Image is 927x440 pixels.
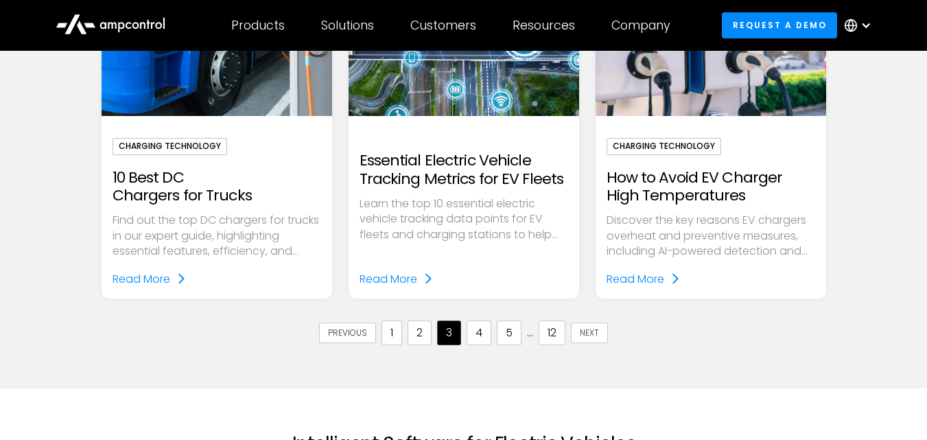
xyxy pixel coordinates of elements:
[513,18,575,33] div: Resources
[527,325,533,340] div: ...
[410,18,476,33] div: Customers
[113,169,321,205] h2: 10 Best DC Chargers for Trucks
[360,196,568,242] p: Learn the top 10 essential electric vehicle tracking data points for EV fleets and charging stati...
[231,18,285,33] div: Products
[321,18,374,33] div: Solutions
[571,323,608,343] a: Next Page
[113,138,227,154] div: Charging Technology
[113,270,170,288] div: Read More
[611,18,670,33] div: Company
[382,321,402,345] a: 1
[607,138,721,154] div: Charging Technology
[607,213,815,259] p: Discover the key reasons EV chargers overheat and preventive measures, including AI-powered detec...
[607,270,681,288] a: Read More
[539,321,565,345] a: 12
[113,213,321,259] p: Find out the top DC chargers for trucks in our expert guide, highlighting essential features, eff...
[722,12,837,38] a: Request a demo
[467,321,491,345] a: 4
[113,270,187,288] a: Read More
[360,270,417,288] div: Read More
[497,321,521,345] a: 5
[408,321,432,345] a: 2
[607,169,815,205] h2: How to Avoid EV Charger High Temperatures
[102,299,826,345] div: List
[580,327,599,339] div: Next
[437,321,461,345] a: 3
[360,152,568,188] h2: Essential Electric Vehicle Tracking Metrics for EV Fleets
[360,270,434,288] a: Read More
[607,270,664,288] div: Read More
[328,327,367,339] div: Previous
[319,323,376,343] a: Previous Page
